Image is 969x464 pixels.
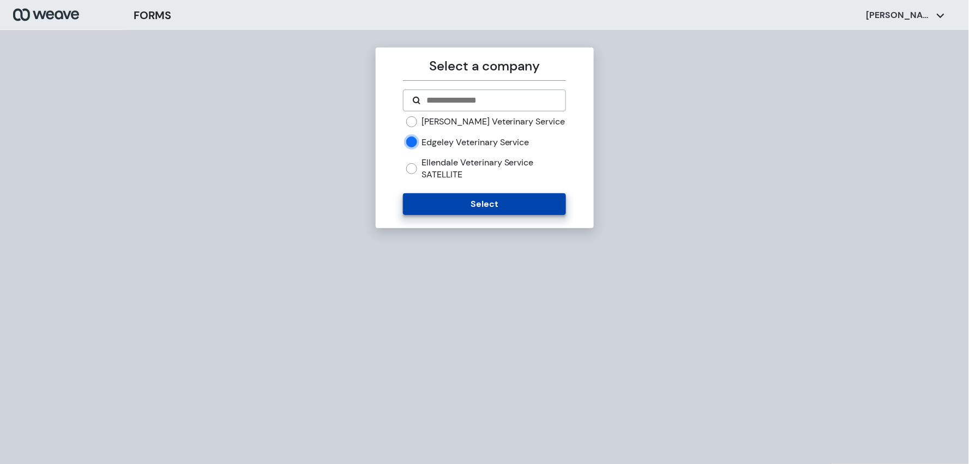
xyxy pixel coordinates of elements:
p: [PERSON_NAME] [866,9,932,21]
label: Ellendale Veterinary Service SATELLITE [422,157,566,180]
p: Select a company [403,56,566,76]
input: Search [425,94,557,107]
label: [PERSON_NAME] Veterinary Service [422,116,565,128]
button: Select [403,193,566,215]
label: Edgeley Veterinary Service [422,136,529,148]
h3: FORMS [134,7,171,23]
